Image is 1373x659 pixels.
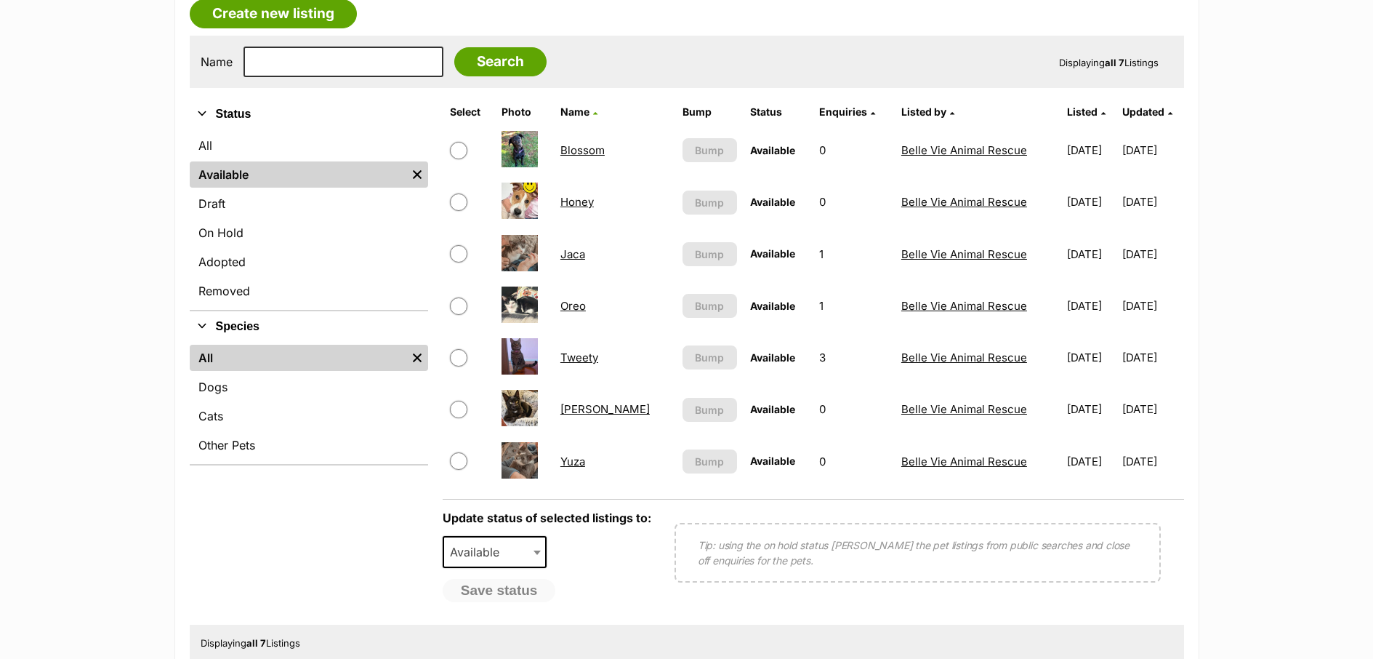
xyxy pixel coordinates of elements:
[695,454,724,469] span: Bump
[695,298,724,313] span: Bump
[695,195,724,210] span: Bump
[190,345,406,371] a: All
[901,105,954,118] a: Listed by
[560,105,589,118] span: Name
[813,177,894,227] td: 0
[1122,384,1182,434] td: [DATE]
[750,247,795,260] span: Available
[406,345,428,371] a: Remove filter
[750,403,795,415] span: Available
[1122,125,1182,175] td: [DATE]
[813,332,894,383] td: 3
[901,143,1027,157] a: Belle Vie Animal Rescue
[190,220,428,246] a: On Hold
[1061,177,1121,227] td: [DATE]
[683,191,737,215] button: Bump
[901,105,946,118] span: Listed by
[443,511,651,525] label: Update status of selected listings to:
[560,402,650,416] a: [PERSON_NAME]
[1061,332,1121,383] td: [DATE]
[683,138,737,162] button: Bump
[246,637,266,649] strong: all 7
[813,125,894,175] td: 0
[1122,105,1172,118] a: Updated
[560,299,586,313] a: Oreo
[901,351,1027,364] a: Belle Vie Animal Rescue
[190,403,428,429] a: Cats
[1067,105,1098,118] span: Listed
[695,350,724,365] span: Bump
[698,538,1138,568] p: Tip: using the on hold status [PERSON_NAME] the pet listings from public searches and close off e...
[560,143,605,157] a: Blossom
[190,129,428,310] div: Status
[744,100,812,124] th: Status
[190,278,428,304] a: Removed
[406,161,428,188] a: Remove filter
[750,455,795,467] span: Available
[683,398,737,422] button: Bump
[560,195,594,209] a: Honey
[1122,281,1182,331] td: [DATE]
[1105,57,1124,68] strong: all 7
[190,132,428,159] a: All
[695,143,724,158] span: Bump
[443,579,556,602] button: Save status
[677,100,743,124] th: Bump
[901,455,1027,468] a: Belle Vie Animal Rescue
[190,374,428,400] a: Dogs
[1122,177,1182,227] td: [DATE]
[813,436,894,487] td: 0
[901,299,1027,313] a: Belle Vie Animal Rescue
[1061,281,1121,331] td: [DATE]
[454,47,547,76] input: Search
[901,402,1027,416] a: Belle Vie Animal Rescue
[1122,332,1182,383] td: [DATE]
[813,384,894,434] td: 0
[1061,436,1121,487] td: [DATE]
[750,351,795,364] span: Available
[819,105,867,118] span: translation missing: en.admin.listings.index.attributes.enquiries
[190,249,428,275] a: Adopted
[560,455,585,468] a: Yuza
[695,247,724,262] span: Bump
[819,105,875,118] a: Enquiries
[443,536,547,568] span: Available
[683,294,737,318] button: Bump
[683,450,737,474] button: Bump
[201,55,233,68] label: Name
[695,402,724,418] span: Bump
[1122,436,1182,487] td: [DATE]
[813,281,894,331] td: 1
[1122,105,1164,118] span: Updated
[901,247,1027,261] a: Belle Vie Animal Rescue
[813,229,894,279] td: 1
[750,144,795,156] span: Available
[190,105,428,124] button: Status
[201,637,300,649] span: Displaying Listings
[444,542,514,562] span: Available
[190,432,428,458] a: Other Pets
[1061,125,1121,175] td: [DATE]
[496,100,553,124] th: Photo
[683,242,737,266] button: Bump
[444,100,494,124] th: Select
[190,191,428,217] a: Draft
[1061,384,1121,434] td: [DATE]
[1059,57,1159,68] span: Displaying Listings
[1067,105,1106,118] a: Listed
[560,247,585,261] a: Jaca
[560,351,598,364] a: Tweety
[683,346,737,370] button: Bump
[750,300,795,312] span: Available
[901,195,1027,209] a: Belle Vie Animal Rescue
[560,105,597,118] a: Name
[750,196,795,208] span: Available
[190,342,428,464] div: Species
[190,161,406,188] a: Available
[1061,229,1121,279] td: [DATE]
[1122,229,1182,279] td: [DATE]
[190,317,428,336] button: Species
